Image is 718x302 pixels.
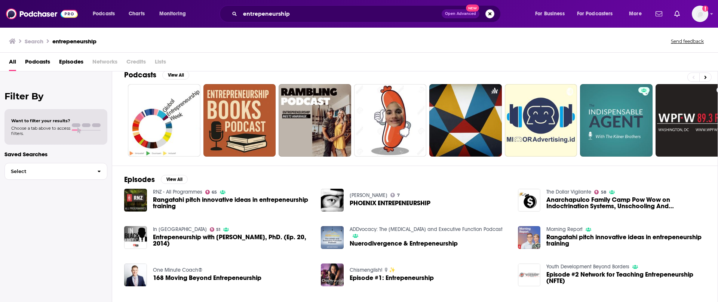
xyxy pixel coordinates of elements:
[124,70,189,80] a: PodcastsView All
[350,240,458,247] a: Nuerodivergence & Entrepeneurship
[4,151,107,158] p: Saved Searches
[212,191,217,194] span: 65
[162,71,189,80] button: View All
[25,38,43,45] h3: Search
[155,56,166,71] span: Lists
[601,191,606,194] span: 58
[535,9,565,19] span: For Business
[52,38,96,45] h3: entrepeneurship
[124,175,155,184] h2: Episodes
[397,194,400,197] span: 7
[6,7,78,21] img: Podchaser - Follow, Share and Rate Podcasts
[25,56,50,71] a: Podcasts
[153,275,261,281] a: 168 Moving Beyond Entrepeneurship
[518,264,541,286] img: Episode #2 Network for Teaching Entrepeneurship (NFTE)
[153,189,202,195] a: RNZ - All Programmes
[671,7,683,20] a: Show notifications dropdown
[227,5,508,22] div: Search podcasts, credits, & more...
[124,226,147,249] img: Entrepeneurship with Dr. John S. Butler, PhD. (Ep. 20, 2014)
[205,190,217,194] a: 65
[153,226,207,232] a: In Black America
[124,8,149,20] a: Charts
[5,169,91,174] span: Select
[124,175,188,184] a: EpisodesView All
[546,189,591,195] a: The Dollar Vigilante
[159,9,186,19] span: Monitoring
[216,228,220,231] span: 51
[153,197,312,209] a: Rangatahi pitch innovative ideas in entrepeneurship training
[546,264,629,270] a: Youth Development Beyond Borders
[350,200,430,206] a: PHOENIX ENTREPENEURSHIP
[572,8,624,20] button: open menu
[546,271,706,284] a: Episode #2 Network for Teaching Entrepeneurship (NFTE)
[88,8,125,20] button: open menu
[153,234,312,247] span: Entrepeneurship with [PERSON_NAME], PhD. (Ep. 20, 2014)
[546,197,706,209] span: Anarchapulco Family Camp Pow Wow on Indoctrination Systems, Unschooling And Entrepeneurship
[124,70,156,80] h2: Podcasts
[518,226,541,249] img: Rangatahi pitch innovative ideas in entrepeneurship training
[445,12,476,16] span: Open Advanced
[161,175,188,184] button: View All
[59,56,83,71] a: Episodes
[126,56,146,71] span: Credits
[466,4,479,12] span: New
[4,91,107,102] h2: Filter By
[92,56,117,71] span: Networks
[692,6,708,22] span: Logged in as JamesRod2024
[390,193,400,197] a: 7
[9,56,16,71] a: All
[93,9,115,19] span: Podcasts
[350,192,387,198] a: ERIC KIM
[129,9,145,19] span: Charts
[624,8,651,20] button: open menu
[153,234,312,247] a: Entrepeneurship with Dr. John S. Butler, PhD. (Ep. 20, 2014)
[210,227,221,232] a: 51
[11,126,70,136] span: Choose a tab above to access filters.
[124,264,147,286] img: 168 Moving Beyond Entrepeneurship
[240,8,442,20] input: Search podcasts, credits, & more...
[530,8,574,20] button: open menu
[629,9,642,19] span: More
[4,163,107,180] button: Select
[692,6,708,22] img: User Profile
[518,189,541,212] img: Anarchapulco Family Camp Pow Wow on Indoctrination Systems, Unschooling And Entrepeneurship
[350,267,395,273] a: Chismenglish! 🎙✨
[321,264,344,286] img: Episode #1: Entrepeneurship
[669,38,706,44] button: Send feedback
[350,226,503,232] a: ADDvocacy: The ADHD and Executive Function Podcast
[153,267,202,273] a: One Minute Coach®
[350,275,434,281] a: Episode #1: Entrepeneurship
[546,226,583,232] a: Morning Report
[321,189,344,212] img: PHOENIX ENTREPENEURSHIP
[653,7,665,20] a: Show notifications dropdown
[11,118,70,123] span: Want to filter your results?
[154,8,196,20] button: open menu
[442,9,479,18] button: Open AdvancedNew
[321,226,344,249] img: Nuerodivergence & Entrepeneurship
[124,189,147,212] img: Rangatahi pitch innovative ideas in entrepeneurship training
[546,234,706,247] a: Rangatahi pitch innovative ideas in entrepeneurship training
[577,9,613,19] span: For Podcasters
[594,190,606,194] a: 58
[692,6,708,22] button: Show profile menu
